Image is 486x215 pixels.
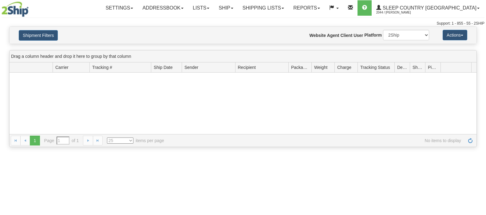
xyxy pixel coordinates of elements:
span: 2044 / [PERSON_NAME] [376,10,422,16]
a: Lists [188,0,214,16]
a: Reports [289,0,325,16]
span: Sender [184,64,198,70]
label: User [354,32,363,38]
span: Carrier [55,64,69,70]
span: Tracking Status [360,64,390,70]
div: grid grouping header [10,50,476,62]
label: Website [310,32,326,38]
label: Platform [364,32,382,38]
span: items per page [107,137,164,144]
a: Settings [101,0,138,16]
span: Sleep Country [GEOGRAPHIC_DATA] [381,5,476,10]
span: No items to display [173,137,461,144]
button: Actions [443,30,467,40]
span: Tracking # [92,64,112,70]
a: Shipping lists [238,0,289,16]
span: Ship Date [154,64,172,70]
span: Weight [314,64,327,70]
a: Addressbook [138,0,188,16]
span: Packages [291,64,309,70]
button: Shipment Filters [19,30,58,41]
span: Charge [337,64,351,70]
img: logo2044.jpg [2,2,29,17]
label: Client [340,32,352,38]
span: 1 [30,136,40,145]
span: Page of 1 [44,137,79,145]
a: Ship [214,0,238,16]
a: Refresh [465,136,475,145]
label: Agent [327,32,339,38]
span: Delivery Status [397,64,407,70]
a: Sleep Country [GEOGRAPHIC_DATA] 2044 / [PERSON_NAME] [372,0,484,16]
span: Pickup Status [428,64,438,70]
span: Recipient [238,64,256,70]
div: Support: 1 - 855 - 55 - 2SHIP [2,21,484,26]
span: Shipment Issues [413,64,423,70]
